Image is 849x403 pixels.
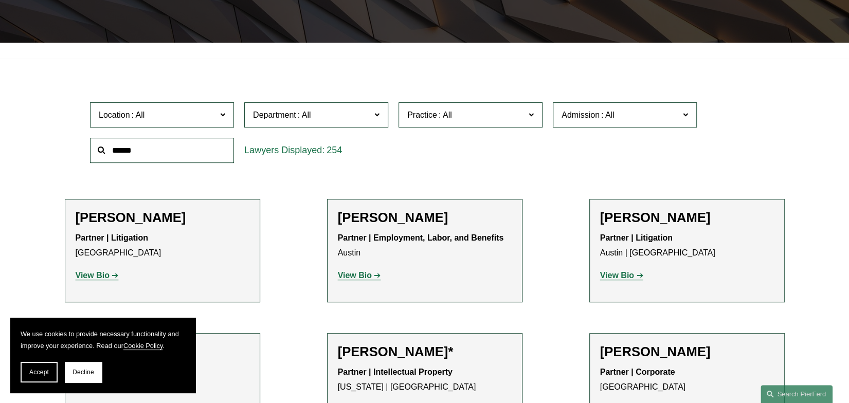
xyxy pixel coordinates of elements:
button: Accept [21,362,58,382]
p: Austin [338,231,512,261]
strong: View Bio [338,271,372,280]
button: Decline [65,362,102,382]
a: Search this site [761,385,833,403]
h2: [PERSON_NAME]* [338,344,512,360]
strong: View Bio [600,271,634,280]
p: Austin | [GEOGRAPHIC_DATA] [600,231,774,261]
strong: Partner | Intellectual Property [338,368,453,376]
h2: [PERSON_NAME] [338,210,512,226]
span: Department [253,111,296,119]
strong: Partner | Litigation [76,233,148,242]
h2: [PERSON_NAME] [600,210,774,226]
span: Practice [407,111,437,119]
span: Admission [562,111,600,119]
a: View Bio [600,271,643,280]
a: Cookie Policy [123,342,163,350]
strong: Partner | Corporate [600,368,675,376]
h2: [PERSON_NAME] [76,210,249,226]
p: [GEOGRAPHIC_DATA] [76,231,249,261]
span: Accept [29,369,49,376]
span: Decline [73,369,94,376]
p: We use cookies to provide necessary functionality and improve your experience. Read our . [21,328,185,352]
a: View Bio [338,271,381,280]
span: 254 [327,145,342,155]
strong: View Bio [76,271,110,280]
p: [US_STATE] | [GEOGRAPHIC_DATA] [338,365,512,395]
strong: Partner | Employment, Labor, and Benefits [338,233,504,242]
section: Cookie banner [10,318,195,393]
a: View Bio [76,271,119,280]
strong: Partner | Litigation [600,233,673,242]
span: Location [99,111,130,119]
h2: [PERSON_NAME] [600,344,774,360]
p: [GEOGRAPHIC_DATA] [600,365,774,395]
